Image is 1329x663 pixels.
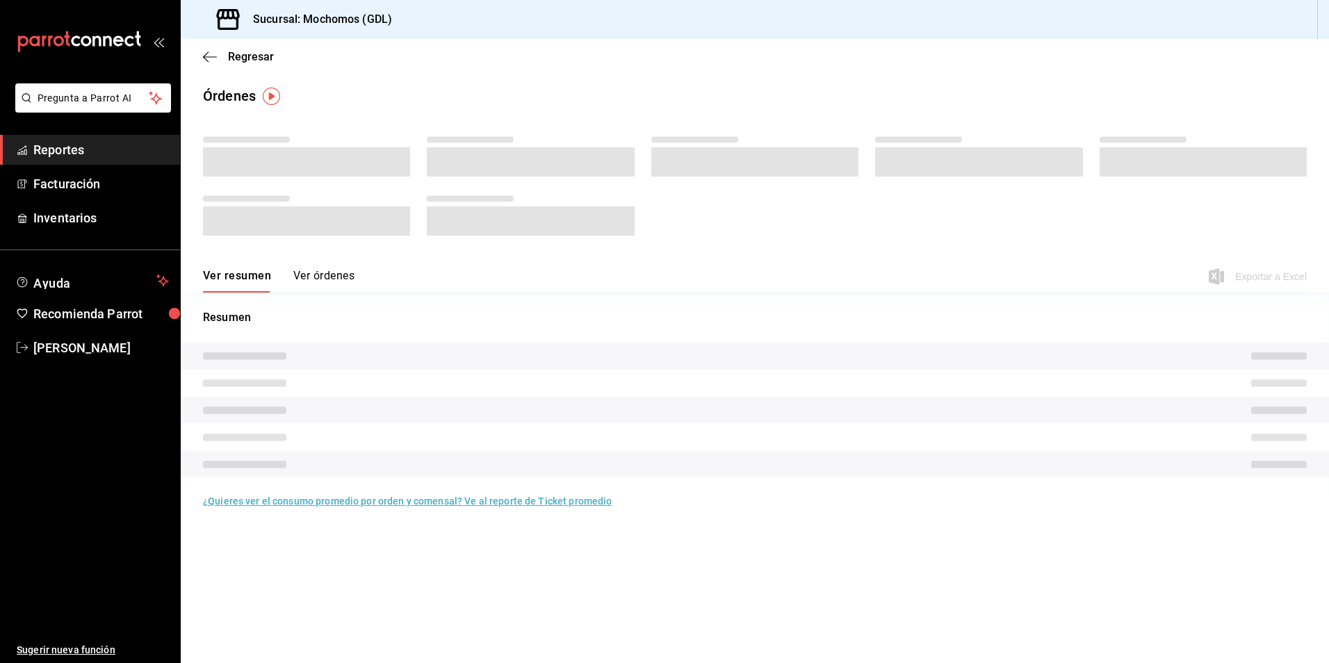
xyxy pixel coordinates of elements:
[203,50,274,63] button: Regresar
[33,272,151,289] span: Ayuda
[263,88,280,105] img: Tooltip marker
[33,338,169,357] span: [PERSON_NAME]
[203,496,612,507] a: ¿Quieres ver el consumo promedio por orden y comensal? Ve al reporte de Ticket promedio
[33,304,169,323] span: Recomienda Parrot
[242,11,392,28] h3: Sucursal: Mochomos (GDL)
[33,140,169,159] span: Reportes
[203,85,256,106] div: Órdenes
[10,101,171,115] a: Pregunta a Parrot AI
[203,309,1307,326] p: Resumen
[33,208,169,227] span: Inventarios
[17,643,169,657] span: Sugerir nueva función
[203,269,271,293] button: Ver resumen
[203,269,354,293] div: navigation tabs
[228,50,274,63] span: Regresar
[38,91,149,106] span: Pregunta a Parrot AI
[15,83,171,113] button: Pregunta a Parrot AI
[153,36,164,47] button: open_drawer_menu
[293,269,354,293] button: Ver órdenes
[33,174,169,193] span: Facturación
